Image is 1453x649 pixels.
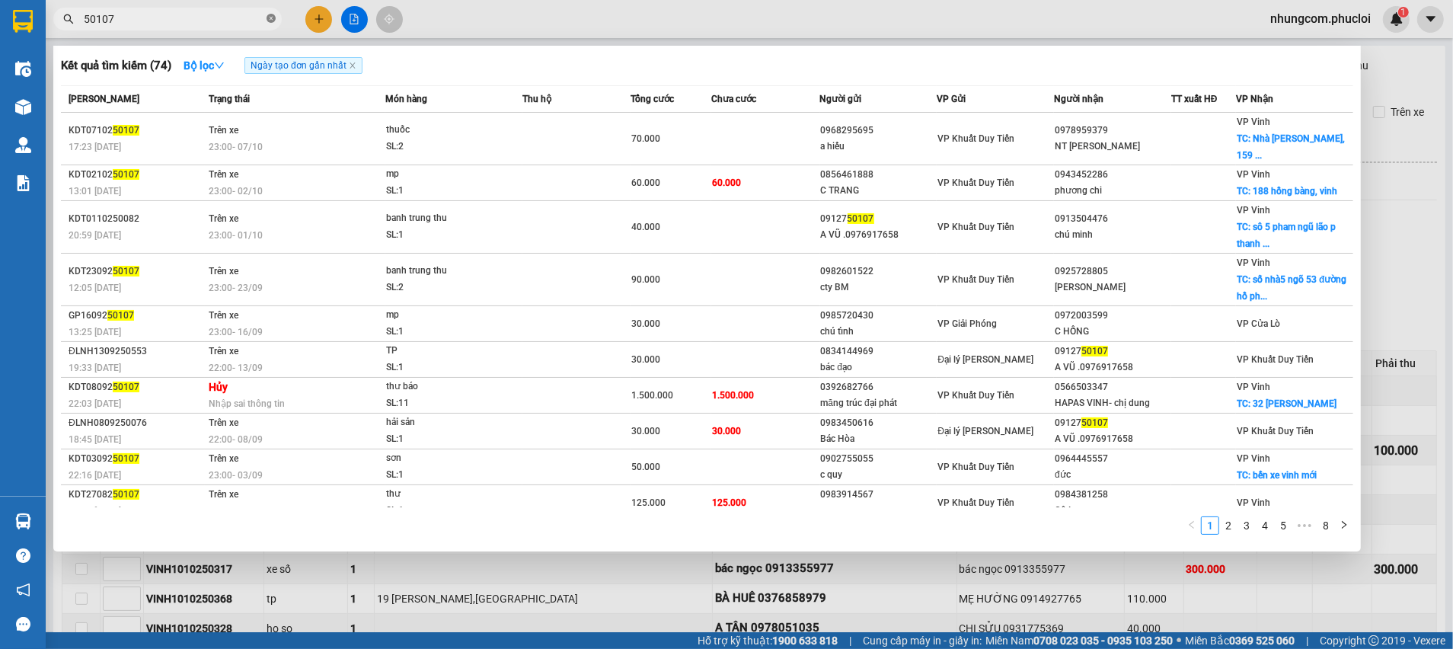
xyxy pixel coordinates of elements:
[821,415,937,431] div: 0983450616
[522,94,551,104] span: Thu hộ
[1292,516,1317,535] li: Next 5 Pages
[69,398,121,409] span: 22:03 [DATE]
[1335,516,1353,535] li: Next Page
[15,99,31,115] img: warehouse-icon
[821,360,937,376] div: bác đạo
[214,60,225,71] span: down
[821,344,937,360] div: 0834144969
[386,263,500,280] div: banh trung thu
[821,487,937,503] div: 0983914567
[821,395,937,411] div: măng trúc đại phát
[821,167,937,183] div: 0856461888
[69,167,204,183] div: KDT02102
[1055,487,1170,503] div: 0984381258
[16,617,30,631] span: message
[821,211,937,227] div: 09127
[69,308,204,324] div: GP16092
[821,227,937,243] div: A VŨ .0976917658
[209,346,238,356] span: Trên xe
[1055,395,1170,411] div: HAPAS VINH- chị dung
[1340,520,1349,529] span: right
[631,426,660,436] span: 30.000
[69,230,121,241] span: 20:59 [DATE]
[113,266,139,277] span: 50107
[1237,222,1336,249] span: TC: sô 5 pham ngũ lão p thanh ...
[1275,517,1292,534] a: 5
[84,11,263,27] input: Tìm tên, số ĐT hoặc mã đơn
[712,426,741,436] span: 30.000
[821,451,937,467] div: 0902755055
[820,94,862,104] span: Người gửi
[15,513,31,529] img: warehouse-icon
[16,548,30,563] span: question-circle
[13,10,33,33] img: logo-vxr
[1054,94,1103,104] span: Người nhận
[1237,497,1270,508] span: VP Vinh
[386,503,500,520] div: SL: 1
[1081,346,1108,356] span: 50107
[209,186,263,197] span: 23:00 - 02/10
[209,266,238,277] span: Trên xe
[209,169,238,180] span: Trên xe
[1187,520,1196,529] span: left
[209,489,238,500] span: Trên xe
[937,274,1014,285] span: VP Khuất Duy Tiến
[631,354,660,365] span: 30.000
[1292,516,1317,535] span: •••
[1237,382,1270,392] span: VP Vinh
[209,230,263,241] span: 23:00 - 01/10
[386,486,500,503] div: thư
[113,382,139,392] span: 50107
[1171,94,1218,104] span: TT xuất HĐ
[69,451,204,467] div: KDT03092
[69,434,121,445] span: 18:45 [DATE]
[63,14,74,24] span: search
[1237,133,1345,161] span: TC: Nhà [PERSON_NAME], 159 ...
[937,222,1014,232] span: VP Khuất Duy Tiến
[848,213,874,224] span: 50107
[631,390,673,401] span: 1.500.000
[1237,274,1346,302] span: TC: số nhà5 ngõ 53 đường hồ ph...
[712,177,741,188] span: 60.000
[937,497,1014,508] span: VP Khuất Duy Tiến
[1183,516,1201,535] button: left
[631,94,674,104] span: Tổng cước
[209,434,263,445] span: 22:00 - 08/09
[16,583,30,597] span: notification
[209,381,228,393] strong: Hủy
[386,307,500,324] div: mp
[1237,186,1337,197] span: TC: 188 hồng bàng, vinh
[1055,139,1170,155] div: NT [PERSON_NAME]
[1055,467,1170,483] div: đức
[1055,123,1170,139] div: 0978959379
[209,453,238,464] span: Trên xe
[386,324,500,340] div: SL: 1
[821,308,937,324] div: 0985720430
[631,222,660,232] span: 40.000
[1219,516,1237,535] li: 2
[1220,517,1237,534] a: 2
[386,379,500,395] div: thư báo
[821,264,937,280] div: 0982601522
[386,166,500,183] div: mp
[386,139,500,155] div: SL: 2
[69,363,121,373] span: 19:33 [DATE]
[937,318,997,329] span: VP Giải Phóng
[1257,517,1273,534] a: 4
[209,283,263,293] span: 23:00 - 23/09
[113,169,139,180] span: 50107
[1055,308,1170,324] div: 0972003599
[209,310,238,321] span: Trên xe
[1202,517,1218,534] a: 1
[1055,451,1170,467] div: 0964445557
[937,390,1014,401] span: VP Khuất Duy Tiến
[937,133,1014,144] span: VP Khuất Duy Tiến
[821,324,937,340] div: chú tỉnh
[15,137,31,153] img: warehouse-icon
[1236,94,1273,104] span: VP Nhận
[209,398,285,409] span: Nhập sai thông tin
[209,213,238,224] span: Trên xe
[209,94,250,104] span: Trạng thái
[209,327,263,337] span: 23:00 - 16/09
[1237,516,1256,535] li: 3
